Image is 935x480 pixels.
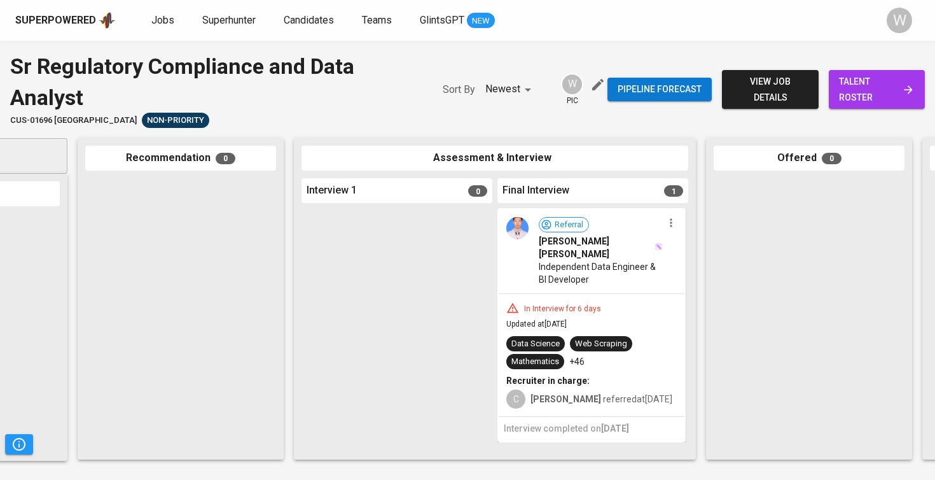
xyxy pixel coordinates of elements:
span: talent roster [839,74,915,105]
span: 0 [216,153,235,164]
p: Newest [485,81,520,97]
div: In Interview for 6 days [519,304,606,314]
b: [PERSON_NAME] [530,394,601,404]
img: app logo [99,11,116,30]
span: Teams [362,14,392,26]
img: 4c7b431e8e0d5e2eba32fab2e1d34250.jpg [506,217,529,239]
img: magic_wand.svg [654,243,663,251]
span: GlintsGPT [420,14,464,26]
span: Independent Data Engineer & BI Developer [539,260,663,286]
button: Pipeline forecast [607,78,712,101]
span: Referral [550,219,588,231]
span: NEW [467,15,495,27]
span: Jobs [151,14,174,26]
button: view job details [722,70,818,109]
span: Final Interview [502,183,569,198]
div: Data Science [511,338,560,350]
a: Superhunter [202,13,258,29]
div: W [887,8,912,33]
button: Pipeline Triggers [5,434,33,455]
span: 0 [468,185,487,197]
span: Candidates [284,14,334,26]
span: Pipeline forecast [618,81,702,97]
span: view job details [732,74,808,105]
div: Sufficient Talents in Pipeline [142,113,209,128]
p: Sort By [443,82,475,97]
div: Newest [485,78,536,101]
p: +46 [569,355,585,368]
span: Interview 1 [307,183,357,198]
span: 0 [822,153,841,164]
span: [PERSON_NAME] [PERSON_NAME] [539,235,653,260]
span: Non-Priority [142,115,209,127]
div: C [506,390,525,409]
h6: Interview completed on [504,422,679,436]
a: GlintsGPT NEW [420,13,495,29]
div: Web Scraping [575,338,627,350]
div: Sr Regulatory Compliance and Data Analyst [10,51,417,113]
span: 1 [664,185,683,197]
a: Jobs [151,13,177,29]
div: Recommendation [85,146,276,171]
div: Referral[PERSON_NAME] [PERSON_NAME]Independent Data Engineer & BI DeveloperIn Interview for 6 day... [497,208,686,442]
b: Recruiter in charge: [506,376,590,386]
div: Superpowered [15,13,96,28]
span: Superhunter [202,14,256,26]
a: Superpoweredapp logo [15,11,116,30]
div: Mathematics [511,356,559,368]
span: CUS-01696 [GEOGRAPHIC_DATA] [10,115,137,127]
a: talent roster [829,70,925,109]
div: W [561,73,583,95]
span: [DATE] [601,423,629,434]
button: Open [60,155,63,157]
div: pic [561,73,583,106]
span: referred at [DATE] [530,394,672,404]
a: Teams [362,13,394,29]
a: Candidates [284,13,336,29]
div: Offered [714,146,904,171]
span: Updated at [DATE] [506,320,567,328]
div: Assessment & Interview [301,146,688,171]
